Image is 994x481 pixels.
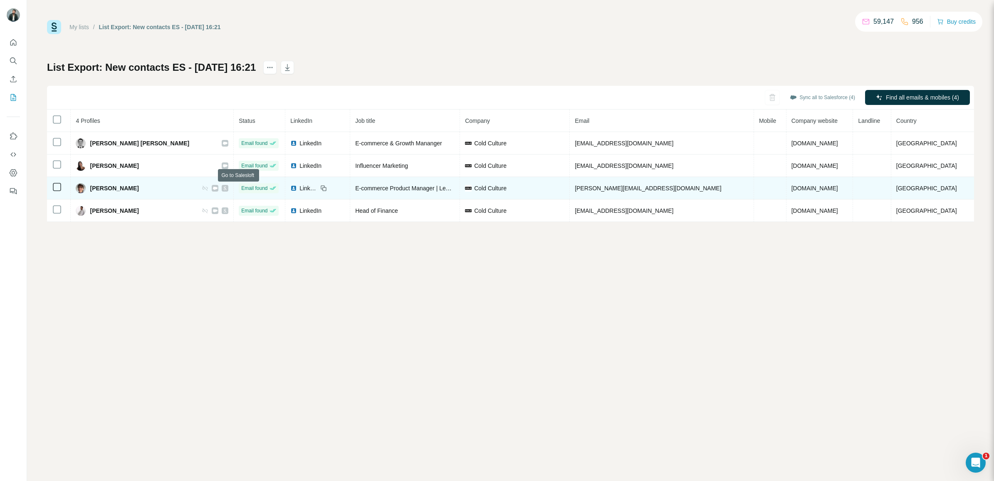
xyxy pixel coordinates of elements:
[355,207,398,214] span: Head of Finance
[865,90,970,105] button: Find all emails & mobiles (4)
[99,23,221,31] div: List Export: New contacts ES - [DATE] 16:21
[474,139,507,147] span: Cold Culture
[47,20,61,34] img: Surfe Logo
[7,90,20,105] button: My lists
[241,162,267,169] span: Email found
[263,61,277,74] button: actions
[7,165,20,180] button: Dashboard
[90,139,189,147] span: [PERSON_NAME] [PERSON_NAME]
[241,140,267,147] span: Email found
[575,140,673,147] span: [EMAIL_ADDRESS][DOMAIN_NAME]
[290,207,297,214] img: LinkedIn logo
[896,140,957,147] span: [GEOGRAPHIC_DATA]
[90,184,138,192] span: [PERSON_NAME]
[90,162,138,170] span: [PERSON_NAME]
[966,453,986,473] iframe: Intercom live chat
[791,185,838,192] span: [DOMAIN_NAME]
[873,17,894,27] p: 59,147
[465,140,472,147] img: company-logo
[784,91,861,104] button: Sync all to Salesforce (4)
[465,207,472,214] img: company-logo
[474,184,507,192] span: Cold Culture
[791,117,838,124] span: Company website
[69,24,89,30] a: My lists
[7,8,20,22] img: Avatar
[355,162,408,169] span: Influencer Marketing
[474,162,507,170] span: Cold Culture
[7,184,20,199] button: Feedback
[299,207,321,215] span: LinkedIn
[355,140,442,147] span: E-commerce & Growth Mananger
[290,185,297,192] img: LinkedIn logo
[355,117,375,124] span: Job title
[983,453,989,459] span: 1
[355,185,540,192] span: E-commerce Product Manager | Lead Developer | Tech Specialist Intern
[759,117,776,124] span: Mobile
[896,162,957,169] span: [GEOGRAPHIC_DATA]
[47,61,256,74] h1: List Export: New contacts ES - [DATE] 16:21
[7,53,20,68] button: Search
[290,140,297,147] img: LinkedIn logo
[290,162,297,169] img: LinkedIn logo
[76,117,100,124] span: 4 Profiles
[937,16,976,27] button: Buy credits
[465,185,472,192] img: company-logo
[93,23,95,31] li: /
[791,140,838,147] span: [DOMAIN_NAME]
[575,207,673,214] span: [EMAIL_ADDRESS][DOMAIN_NAME]
[7,72,20,87] button: Enrich CSV
[896,117,917,124] span: Country
[465,117,490,124] span: Company
[474,207,507,215] span: Cold Culture
[912,17,923,27] p: 956
[791,162,838,169] span: [DOMAIN_NAME]
[7,35,20,50] button: Quick start
[575,162,673,169] span: [EMAIL_ADDRESS][DOMAIN_NAME]
[575,185,721,192] span: [PERSON_NAME][EMAIL_ADDRESS][DOMAIN_NAME]
[791,207,838,214] span: [DOMAIN_NAME]
[575,117,589,124] span: Email
[7,147,20,162] button: Use Surfe API
[7,129,20,144] button: Use Surfe on LinkedIn
[858,117,880,124] span: Landline
[76,161,86,171] img: Avatar
[90,207,138,215] span: [PERSON_NAME]
[299,139,321,147] span: LinkedIn
[886,93,959,102] span: Find all emails & mobiles (4)
[299,184,318,192] span: LinkedIn
[76,183,86,193] img: Avatar
[76,138,86,148] img: Avatar
[239,117,255,124] span: Status
[241,184,267,192] span: Email found
[290,117,312,124] span: LinkedIn
[896,207,957,214] span: [GEOGRAPHIC_DATA]
[299,162,321,170] span: LinkedIn
[241,207,267,214] span: Email found
[896,185,957,192] span: [GEOGRAPHIC_DATA]
[465,162,472,169] img: company-logo
[76,206,86,216] img: Avatar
